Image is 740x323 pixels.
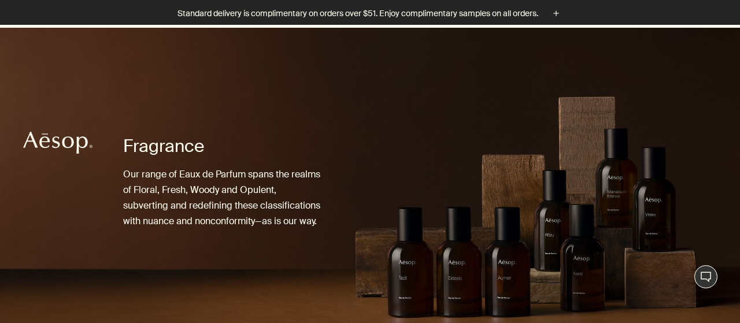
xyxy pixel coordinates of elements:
p: Our range of Eaux de Parfum spans the realms of Floral, Fresh, Woody and Opulent, subverting and ... [123,166,324,229]
a: Aesop [20,128,95,160]
p: Standard delivery is complimentary on orders over $51. Enjoy complimentary samples on all orders. [177,8,538,20]
button: Live Assistance [694,265,717,288]
svg: Aesop [23,131,92,154]
h1: Fragrance [123,135,324,158]
button: Standard delivery is complimentary on orders over $51. Enjoy complimentary samples on all orders. [177,7,563,20]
